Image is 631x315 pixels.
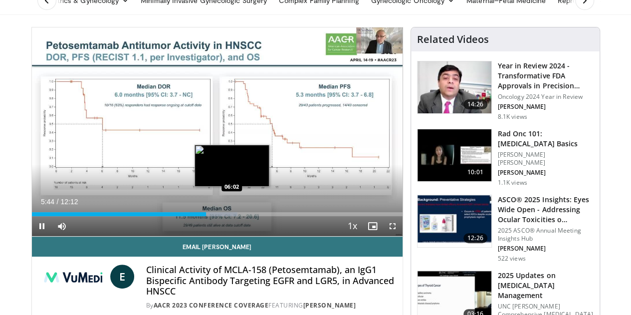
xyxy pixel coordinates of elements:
img: image.jpeg [195,145,269,187]
button: Fullscreen [383,216,403,236]
div: By FEATURING [146,301,395,310]
h3: Rad Onc 101: [MEDICAL_DATA] Basics [498,129,594,149]
img: AACR 2023 Conference Coverage [40,265,106,289]
p: 1.1K views [498,179,527,187]
p: Oncology 2024 Year in Review [498,93,594,101]
h3: Year in Review 2024 - Transformative FDA Approvals in Precision Onco… [498,61,594,91]
img: aee802ce-c4cb-403d-b093-d98594b3404c.150x105_q85_crop-smart_upscale.jpg [418,129,491,181]
a: 14:26 Year in Review 2024 - Transformative FDA Approvals in Precision Onco… Oncology 2024 Year in... [417,61,594,121]
img: 22cacae0-80e8-46c7-b946-25cff5e656fa.150x105_q85_crop-smart_upscale.jpg [418,61,491,113]
button: Mute [52,216,72,236]
h3: ASCO® 2025 Insights: Eyes Wide Open - Addressing Ocular Toxicities o… [498,195,594,225]
a: 10:01 Rad Onc 101: [MEDICAL_DATA] Basics [PERSON_NAME] [PERSON_NAME] [PERSON_NAME] 1.1K views [417,129,594,187]
p: 2025 ASCO® Annual Meeting Insights Hub [498,227,594,243]
a: Email [PERSON_NAME] [32,237,403,257]
a: E [110,265,134,289]
span: 5:44 [41,198,54,206]
a: AACR 2023 Conference Coverage [154,301,269,310]
p: 8.1K views [498,113,527,121]
span: / [57,198,59,206]
button: Enable picture-in-picture mode [363,216,383,236]
a: [PERSON_NAME] [303,301,356,310]
span: 10:01 [463,167,487,177]
span: 12:26 [463,233,487,243]
h4: Related Videos [417,33,489,45]
button: Playback Rate [343,216,363,236]
p: [PERSON_NAME] [498,169,594,177]
div: Progress Bar [32,212,403,216]
a: 12:26 ASCO® 2025 Insights: Eyes Wide Open - Addressing Ocular Toxicities o… 2025 ASCO® Annual Mee... [417,195,594,263]
h3: 2025 Updates on [MEDICAL_DATA] Management [498,271,594,301]
p: 522 views [498,255,526,263]
p: [PERSON_NAME] [498,103,594,111]
p: [PERSON_NAME] [PERSON_NAME] [498,151,594,167]
span: 14:26 [463,99,487,109]
p: [PERSON_NAME] [498,245,594,253]
button: Pause [32,216,52,236]
span: 12:12 [60,198,78,206]
h4: Clinical Activity of MCLA-158 (Petosemtamab), an IgG1 Bispecific Antibody Targeting EGFR and LGR5... [146,265,395,297]
img: b996844e-283e-46d3-a511-8b624ad06fb9.150x105_q85_crop-smart_upscale.jpg [418,195,491,247]
video-js: Video Player [32,27,403,237]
